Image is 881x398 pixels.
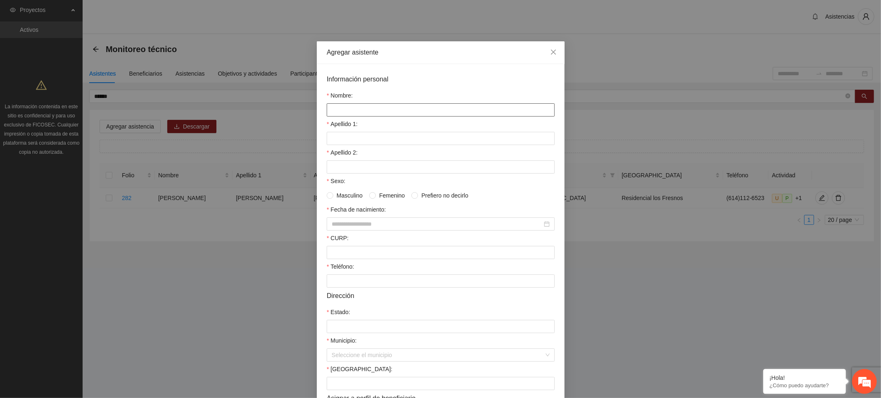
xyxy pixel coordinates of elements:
span: Dirección [327,291,354,301]
div: Chatee con nosotros ahora [43,42,139,53]
span: close [550,49,557,55]
div: Minimizar ventana de chat en vivo [135,4,155,24]
input: Nombre: [327,103,555,117]
input: Municipio: [332,349,544,361]
label: Sexo: [327,176,345,186]
label: Teléfono: [327,262,354,271]
div: ¡Hola! [769,374,840,381]
label: Apellido 1: [327,119,358,129]
label: Municipio: [327,336,356,345]
div: Agregar asistente [327,48,555,57]
label: Fecha de nacimiento: [327,205,386,214]
input: Fecha de nacimiento: [332,219,542,229]
label: CURP: [327,234,349,243]
input: Apellido 2: [327,160,555,174]
input: Teléfono: [327,274,555,288]
textarea: Escriba su mensaje y pulse “Intro” [4,226,157,255]
label: Apellido 2: [327,148,358,157]
span: Información personal [327,74,388,84]
button: Close [542,41,565,64]
label: Colonia: [327,365,392,374]
span: Prefiero no decirlo [418,191,472,200]
input: CURP: [327,246,555,259]
input: Estado: [327,320,555,333]
input: Colonia: [327,377,555,390]
p: ¿Cómo puedo ayudarte? [769,382,840,388]
span: Masculino [333,191,366,200]
label: Estado: [327,307,350,317]
input: Apellido 1: [327,132,555,145]
label: Nombre: [327,91,353,100]
span: Femenino [376,191,408,200]
span: Estamos en línea. [48,110,114,194]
